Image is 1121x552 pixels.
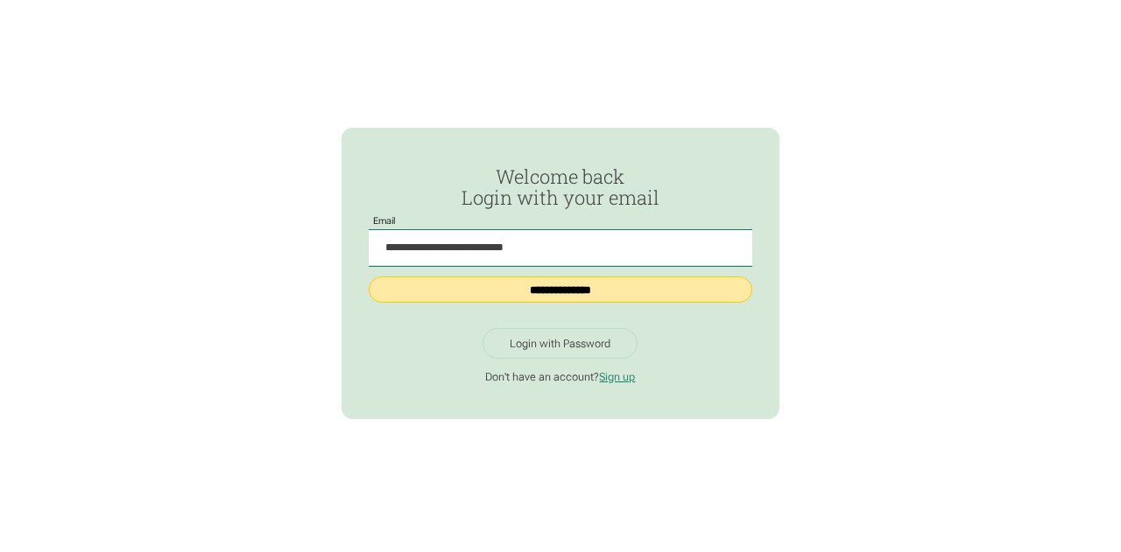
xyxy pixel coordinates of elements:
form: Passwordless Login [369,166,751,317]
div: Login with Password [510,337,610,351]
h2: Welcome back Login with your email [369,166,751,208]
a: Sign up [599,370,635,383]
p: Don't have an account? [369,370,751,384]
label: Email [369,216,399,227]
